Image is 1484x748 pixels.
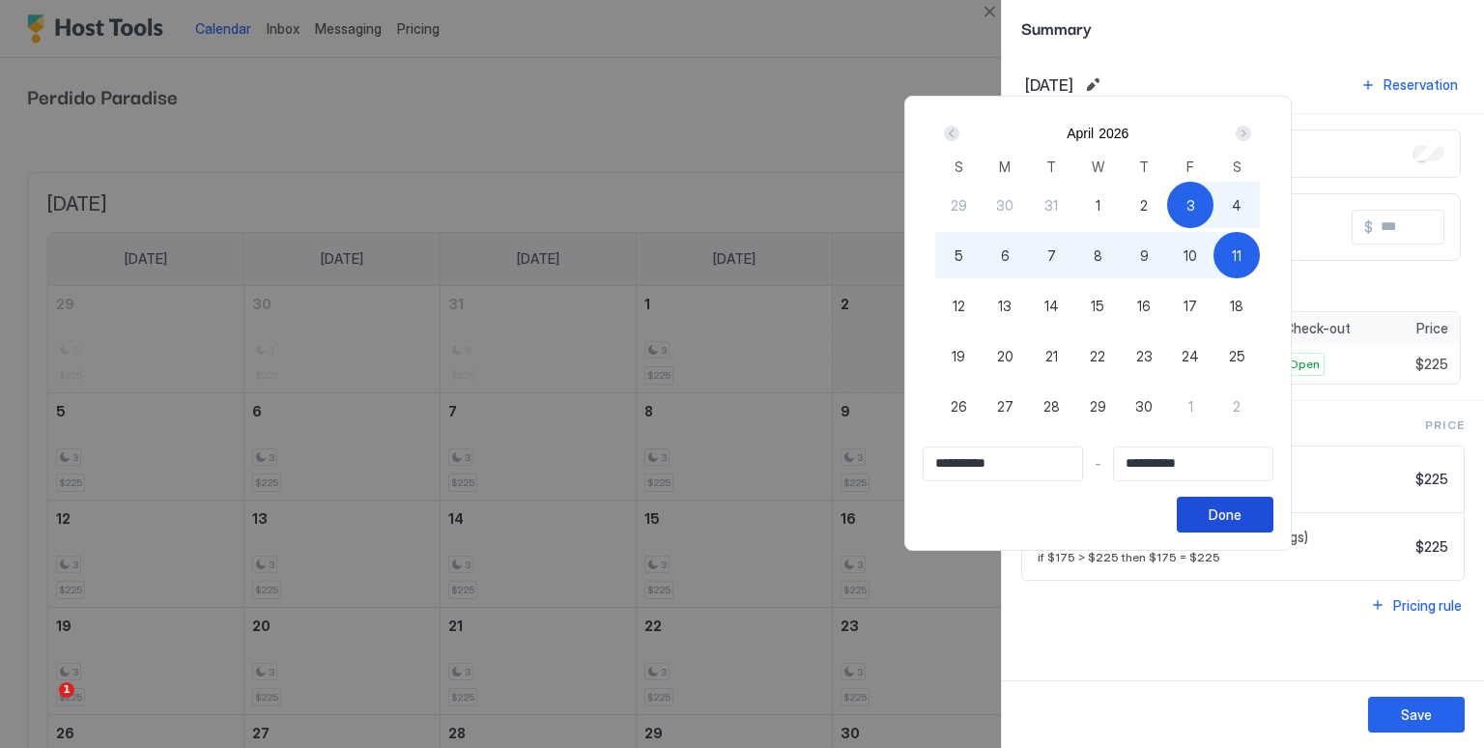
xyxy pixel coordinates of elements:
button: 25 [1213,332,1260,379]
span: F [1186,157,1194,177]
span: 24 [1182,346,1199,366]
span: 11 [1232,245,1241,266]
span: S [1233,157,1241,177]
button: 1 [1167,383,1213,429]
span: 21 [1045,346,1058,366]
button: 18 [1213,282,1260,329]
button: 24 [1167,332,1213,379]
span: 17 [1184,296,1197,316]
span: 5 [955,245,963,266]
span: 25 [1229,346,1245,366]
button: 2026 [1099,126,1128,141]
span: 20 [997,346,1013,366]
button: 30 [1121,383,1167,429]
button: Next [1229,122,1255,145]
button: 27 [982,383,1028,429]
span: 31 [1044,195,1058,216]
span: 30 [1135,396,1153,417]
button: Prev [940,122,966,145]
button: 16 [1121,282,1167,329]
button: 8 [1074,232,1121,278]
button: 11 [1213,232,1260,278]
button: 30 [982,182,1028,228]
button: 5 [935,232,982,278]
button: 14 [1028,282,1074,329]
span: 29 [1090,396,1106,417]
button: 2 [1213,383,1260,429]
span: 30 [996,195,1013,216]
button: 15 [1074,282,1121,329]
span: 2 [1233,396,1241,417]
button: 10 [1167,232,1213,278]
span: 1 [1188,396,1193,417]
div: Done [1209,504,1241,525]
button: 26 [935,383,982,429]
button: 4 [1213,182,1260,228]
span: 15 [1091,296,1104,316]
span: S [955,157,963,177]
button: 2 [1121,182,1167,228]
span: 14 [1044,296,1059,316]
button: April [1067,126,1094,141]
span: 4 [1232,195,1241,216]
span: 6 [1001,245,1010,266]
button: 7 [1028,232,1074,278]
button: 29 [935,182,982,228]
span: 12 [953,296,965,316]
button: 17 [1167,282,1213,329]
iframe: Intercom live chat [19,682,66,729]
span: 1 [1096,195,1100,216]
button: Done [1177,497,1273,532]
span: 19 [952,346,965,366]
button: 21 [1028,332,1074,379]
span: 27 [997,396,1013,417]
span: - [1095,455,1101,473]
span: T [1139,157,1149,177]
button: 12 [935,282,982,329]
span: 1 [59,682,74,698]
button: 20 [982,332,1028,379]
button: 29 [1074,383,1121,429]
button: 9 [1121,232,1167,278]
span: 3 [1186,195,1195,216]
button: 19 [935,332,982,379]
span: 18 [1230,296,1243,316]
span: 9 [1140,245,1149,266]
span: 16 [1137,296,1151,316]
span: M [999,157,1011,177]
button: 1 [1074,182,1121,228]
span: 29 [951,195,967,216]
span: W [1092,157,1104,177]
span: 26 [951,396,967,417]
span: 10 [1184,245,1197,266]
button: 13 [982,282,1028,329]
button: 28 [1028,383,1074,429]
button: 23 [1121,332,1167,379]
span: 22 [1090,346,1105,366]
button: 22 [1074,332,1121,379]
span: 23 [1136,346,1153,366]
button: 31 [1028,182,1074,228]
span: 7 [1047,245,1056,266]
span: 28 [1043,396,1060,417]
span: 2 [1140,195,1148,216]
input: Input Field [924,447,1082,480]
span: 13 [998,296,1012,316]
input: Input Field [1114,447,1272,480]
button: 6 [982,232,1028,278]
button: 3 [1167,182,1213,228]
span: T [1046,157,1056,177]
span: 8 [1094,245,1102,266]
